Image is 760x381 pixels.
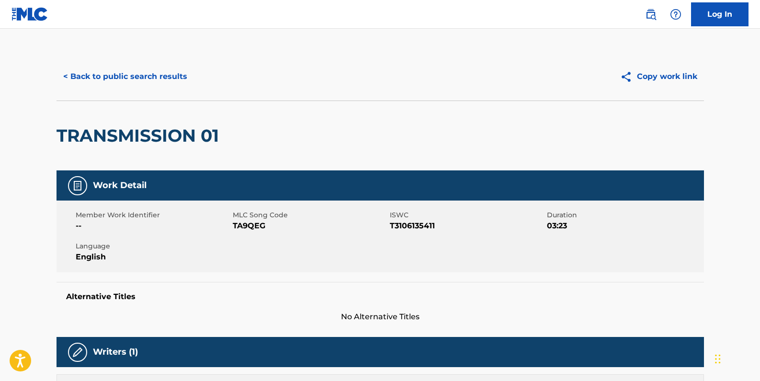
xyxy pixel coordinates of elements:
[641,5,660,24] a: Public Search
[93,347,138,358] h5: Writers (1)
[76,220,230,232] span: --
[390,220,544,232] span: T3106135411
[613,65,704,89] button: Copy work link
[72,347,83,358] img: Writers
[57,65,194,89] button: < Back to public search results
[76,241,230,251] span: Language
[93,180,147,191] h5: Work Detail
[66,292,694,302] h5: Alternative Titles
[670,9,681,20] img: help
[390,210,544,220] span: ISWC
[712,335,760,381] iframe: Chat Widget
[645,9,657,20] img: search
[72,180,83,191] img: Work Detail
[76,210,230,220] span: Member Work Identifier
[76,251,230,263] span: English
[666,5,685,24] div: Help
[691,2,749,26] a: Log In
[547,220,702,232] span: 03:23
[233,220,387,232] span: TA9QEG
[57,311,704,323] span: No Alternative Titles
[233,210,387,220] span: MLC Song Code
[11,7,48,21] img: MLC Logo
[57,125,224,146] h2: TRANSMISSION 01
[547,210,702,220] span: Duration
[620,71,637,83] img: Copy work link
[715,345,721,373] div: Drag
